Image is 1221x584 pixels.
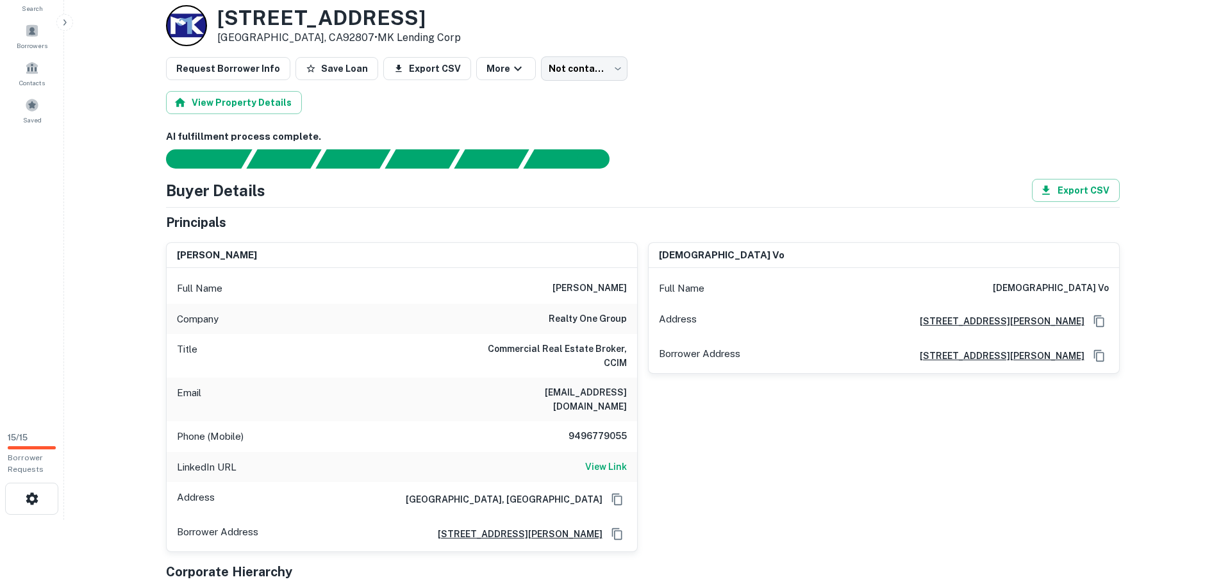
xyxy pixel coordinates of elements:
[17,40,47,51] span: Borrowers
[177,312,219,327] p: Company
[378,31,461,44] a: MK Lending Corp
[8,433,28,442] span: 15 / 15
[550,429,627,444] h6: 9496779055
[385,149,460,169] div: Principals found, AI now looking for contact information...
[585,460,627,474] h6: View Link
[428,527,602,541] a: [STREET_ADDRESS][PERSON_NAME]
[177,281,222,296] p: Full Name
[4,56,60,90] a: Contacts
[177,429,244,444] p: Phone (Mobile)
[166,91,302,114] button: View Property Details
[23,115,42,125] span: Saved
[166,179,265,202] h4: Buyer Details
[217,6,461,30] h3: [STREET_ADDRESS]
[454,149,529,169] div: Principals found, still searching for contact information. This may take time...
[8,453,44,474] span: Borrower Requests
[166,129,1120,144] h6: AI fulfillment process complete.
[608,524,627,544] button: Copy Address
[295,57,378,80] button: Save Loan
[585,460,627,475] a: View Link
[473,342,627,370] h6: Commercial Real Estate Broker, CCIM
[473,385,627,413] h6: [EMAIL_ADDRESS][DOMAIN_NAME]
[1032,179,1120,202] button: Export CSV
[177,385,201,413] p: Email
[22,3,43,13] span: Search
[552,281,627,296] h6: [PERSON_NAME]
[910,349,1084,363] a: [STREET_ADDRESS][PERSON_NAME]
[177,524,258,544] p: Borrower Address
[659,346,740,365] p: Borrower Address
[549,312,627,327] h6: realty one group
[177,460,237,475] p: LinkedIn URL
[177,490,215,509] p: Address
[246,149,321,169] div: Your request is received and processing...
[315,149,390,169] div: Documents found, AI parsing details...
[395,492,602,506] h6: [GEOGRAPHIC_DATA], [GEOGRAPHIC_DATA]
[19,78,45,88] span: Contacts
[1090,346,1109,365] button: Copy Address
[1157,481,1221,543] iframe: Chat Widget
[476,57,536,80] button: More
[659,281,704,296] p: Full Name
[151,149,247,169] div: Sending borrower request to AI...
[524,149,625,169] div: AI fulfillment process complete.
[177,342,197,370] p: Title
[659,312,697,331] p: Address
[177,248,257,263] h6: [PERSON_NAME]
[166,562,292,581] h5: Corporate Hierarchy
[910,314,1084,328] a: [STREET_ADDRESS][PERSON_NAME]
[4,19,60,53] a: Borrowers
[608,490,627,509] button: Copy Address
[166,213,226,232] h5: Principals
[1090,312,1109,331] button: Copy Address
[383,57,471,80] button: Export CSV
[993,281,1109,296] h6: [DEMOGRAPHIC_DATA] vo
[166,57,290,80] button: Request Borrower Info
[217,30,461,46] p: [GEOGRAPHIC_DATA], CA92807 •
[659,248,785,263] h6: [DEMOGRAPHIC_DATA] vo
[541,56,627,81] div: Not contacted
[4,93,60,128] a: Saved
